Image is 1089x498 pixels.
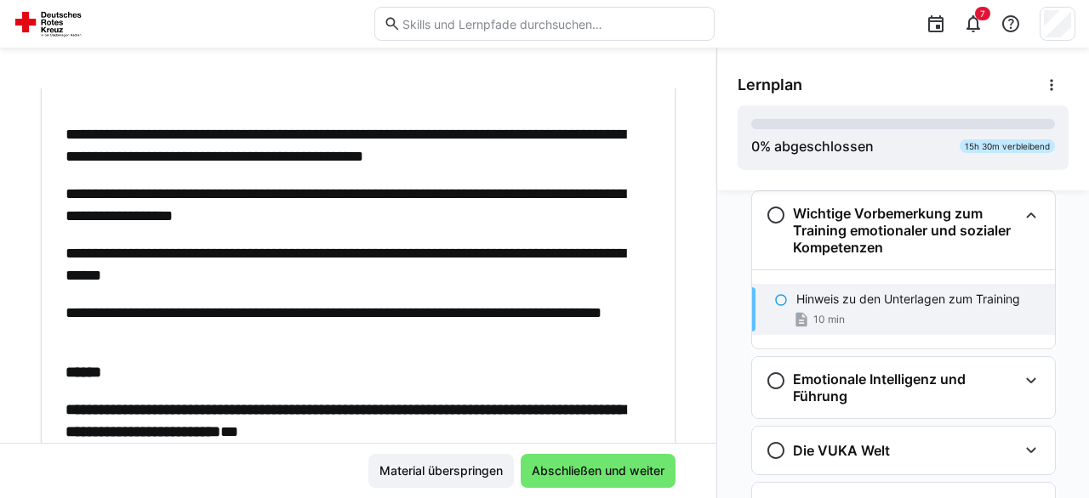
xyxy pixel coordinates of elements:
[368,454,514,488] button: Material überspringen
[738,76,802,94] span: Lernplan
[793,442,890,459] h3: Die VUKA Welt
[796,291,1020,308] p: Hinweis zu den Unterlagen zum Training
[521,454,676,488] button: Abschließen und weiter
[793,205,1018,256] h3: Wichtige Vorbemerkung zum Training emotionaler und sozialer Kompetenzen
[980,8,985,19] span: 7
[960,139,1055,153] div: 15h 30m verbleibend
[813,313,845,326] span: 10 min
[377,462,505,479] span: Material überspringen
[529,462,667,479] span: Abschließen und weiter
[751,136,874,156] div: % abgeschlossen
[401,16,705,31] input: Skills und Lernpfade durchsuchen…
[793,371,1018,405] h3: Emotionale Intelligenz und Führung
[751,138,760,155] span: 0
